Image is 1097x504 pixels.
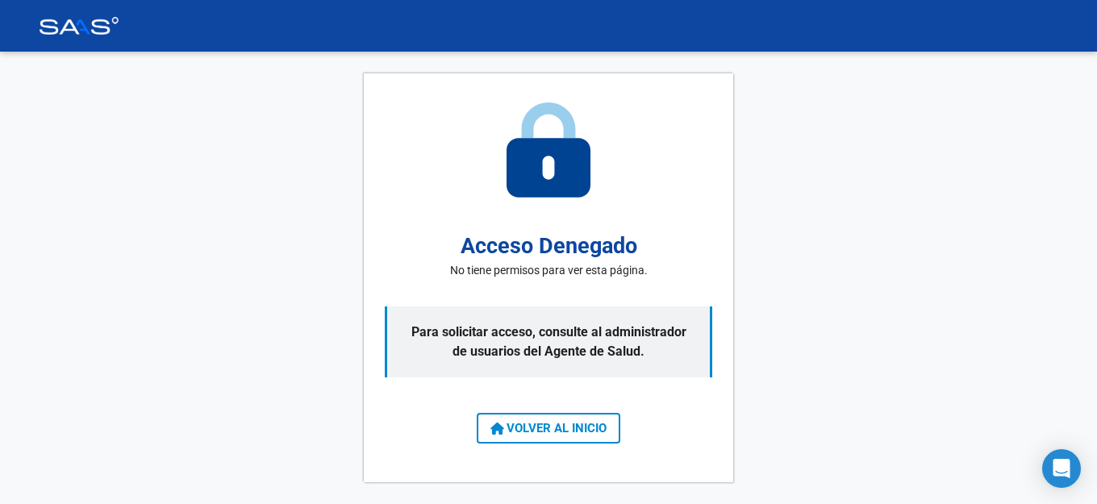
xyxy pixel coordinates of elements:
[461,230,637,263] h2: Acceso Denegado
[507,102,590,198] img: access-denied
[450,262,648,279] p: No tiene permisos para ver esta página.
[385,306,712,377] p: Para solicitar acceso, consulte al administrador de usuarios del Agente de Salud.
[490,421,607,435] span: VOLVER AL INICIO
[1042,449,1081,488] div: Open Intercom Messenger
[477,413,620,444] button: VOLVER AL INICIO
[39,17,119,35] img: Logo SAAS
